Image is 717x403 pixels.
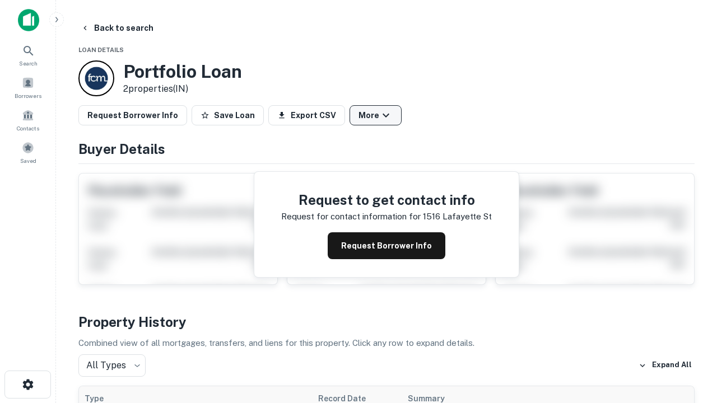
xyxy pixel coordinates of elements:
h4: Property History [78,312,695,332]
p: Request for contact information for [281,210,421,223]
p: Combined view of all mortgages, transfers, and liens for this property. Click any row to expand d... [78,336,695,350]
p: 1516 lafayette st [423,210,492,223]
span: Loan Details [78,46,124,53]
iframe: Chat Widget [661,313,717,367]
button: Back to search [76,18,158,38]
button: Request Borrower Info [78,105,187,125]
a: Contacts [3,105,53,135]
a: Saved [3,137,53,167]
button: More [350,105,402,125]
span: Saved [20,156,36,165]
span: Contacts [17,124,39,133]
h4: Request to get contact info [281,190,492,210]
img: capitalize-icon.png [18,9,39,31]
a: Borrowers [3,72,53,102]
span: Borrowers [15,91,41,100]
button: Save Loan [192,105,264,125]
a: Search [3,40,53,70]
button: Export CSV [268,105,345,125]
button: Request Borrower Info [328,232,445,259]
div: All Types [78,354,146,377]
h4: Buyer Details [78,139,695,159]
span: Search [19,59,38,68]
h3: Portfolio Loan [123,61,242,82]
p: 2 properties (IN) [123,82,242,96]
button: Expand All [636,357,695,374]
